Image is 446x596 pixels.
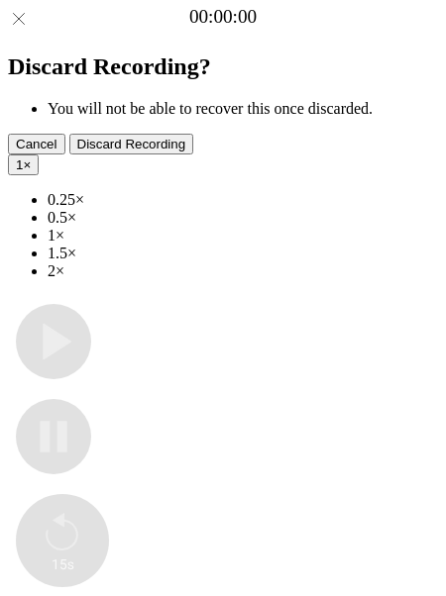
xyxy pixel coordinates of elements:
li: 1× [48,227,438,245]
a: 00:00:00 [189,6,257,28]
li: 0.25× [48,191,438,209]
h2: Discard Recording? [8,53,438,80]
button: Cancel [8,134,65,154]
span: 1 [16,157,23,172]
li: 2× [48,262,438,280]
li: 0.5× [48,209,438,227]
button: 1× [8,154,39,175]
li: 1.5× [48,245,438,262]
button: Discard Recording [69,134,194,154]
li: You will not be able to recover this once discarded. [48,100,438,118]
